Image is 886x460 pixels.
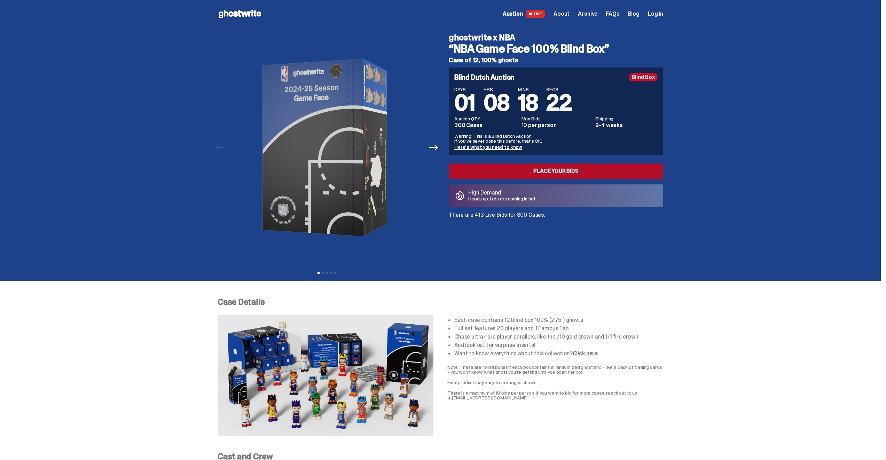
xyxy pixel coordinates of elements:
span: LIVE [526,10,546,18]
p: Case Details [218,298,663,306]
span: Auction [503,11,523,17]
a: About [554,11,570,17]
p: There is a maximum of 10 bids per person. If you want to bid for more cases, reach out to us at . [447,390,663,400]
a: Log in [648,11,663,17]
li: Full set features 20 players and 1 Famous Fan [454,326,663,331]
span: 22 [546,88,572,117]
button: View slide 3 [326,272,328,274]
h5: Case of 12, 100% ghosts [449,57,663,63]
button: View slide 1 [317,272,320,274]
span: HRS [484,87,510,92]
p: Heads up: bids are coming in hot [468,196,535,201]
dt: Auction QTY [454,116,517,121]
a: Archive [578,11,597,17]
span: SECS [546,87,572,92]
span: DAYS [454,87,475,92]
h3: “NBA Game Face 100% Blind Box” [449,43,663,54]
dd: 10 per person [522,122,591,128]
a: Blog [628,11,640,17]
dt: Shipping [595,116,658,121]
a: [EMAIL_ADDRESS][DOMAIN_NAME] [452,395,528,401]
a: Auction LIVE [503,10,545,18]
img: NBA-Hero-1.png [231,28,423,267]
button: View slide 5 [334,272,336,274]
button: View slide 2 [322,272,324,274]
span: 18 [518,88,538,117]
a: Place your Bids [449,164,663,179]
dd: 2-4 weeks [595,122,658,128]
h4: ghostwrite x NBA [449,33,663,42]
li: Each case contains 12 blind box 100% (2.75”) ghosts [454,317,663,323]
a: Here's what you need to know [454,144,522,150]
span: 01 [454,88,475,117]
button: Next [426,140,441,155]
a: FAQs [606,11,619,17]
span: MINS [518,87,538,92]
dt: Max Bids [522,116,591,121]
p: There are 413 Live Bids for 300 Cases. [449,212,663,218]
p: Note: These are "blind boxes”: each box contains a randomized ghost and - like a pack of trading ... [447,365,663,374]
a: Click here [573,350,598,357]
img: NBA-Case-Details.png [218,315,433,436]
dd: 300 Cases [454,122,517,128]
p: Warning: This is a Blind Dutch Auction. If you’ve never done this before, that’s OK. [454,134,658,143]
p: High Demand [468,190,535,196]
li: Chase ultra-rare player parallels, like the /10 gold crown and 1/1 fire crown [454,334,663,340]
span: 08 [484,88,510,117]
li: Want to know everything about this collection? . [454,351,663,356]
button: View slide 4 [330,272,332,274]
div: Blind Box [629,73,658,81]
li: And look out for surprise inserts! [454,342,663,348]
h4: Blind Dutch Auction [454,74,514,81]
p: Final product may vary from images shown. [447,380,663,385]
